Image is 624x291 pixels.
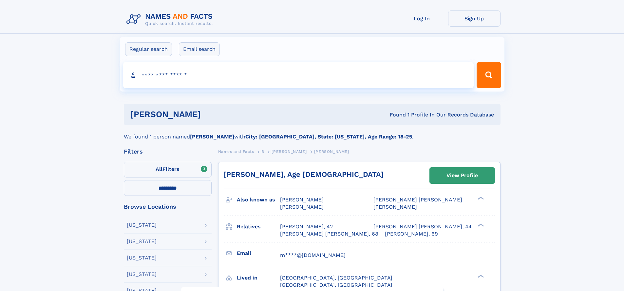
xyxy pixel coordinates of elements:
[476,223,484,227] div: ❯
[127,255,157,260] div: [US_STATE]
[280,197,324,203] span: [PERSON_NAME]
[127,272,157,277] div: [US_STATE]
[476,196,484,200] div: ❯
[261,147,264,156] a: B
[477,62,501,88] button: Search Button
[190,134,234,140] b: [PERSON_NAME]
[237,194,280,205] h3: Also known as
[123,62,474,88] input: search input
[245,134,412,140] b: City: [GEOGRAPHIC_DATA], State: [US_STATE], Age Range: 18-25
[237,221,280,232] h3: Relatives
[261,149,264,154] span: B
[396,10,448,27] a: Log In
[295,111,494,118] div: Found 1 Profile In Our Records Database
[124,10,218,28] img: Logo Names and Facts
[127,222,157,228] div: [US_STATE]
[156,166,162,172] span: All
[373,204,417,210] span: [PERSON_NAME]
[476,274,484,278] div: ❯
[272,149,307,154] span: [PERSON_NAME]
[124,125,501,141] div: We found 1 person named with .
[125,42,172,56] label: Regular search
[385,230,438,238] a: [PERSON_NAME], 69
[237,248,280,259] h3: Email
[280,282,392,288] span: [GEOGRAPHIC_DATA], [GEOGRAPHIC_DATA]
[124,204,212,210] div: Browse Locations
[124,162,212,177] label: Filters
[272,147,307,156] a: [PERSON_NAME]
[430,168,495,183] a: View Profile
[127,239,157,244] div: [US_STATE]
[179,42,220,56] label: Email search
[280,275,392,281] span: [GEOGRAPHIC_DATA], [GEOGRAPHIC_DATA]
[218,147,254,156] a: Names and Facts
[280,230,378,238] a: [PERSON_NAME] [PERSON_NAME], 68
[446,168,478,183] div: View Profile
[224,170,384,178] a: [PERSON_NAME], Age [DEMOGRAPHIC_DATA]
[124,149,212,155] div: Filters
[237,272,280,283] h3: Lived in
[373,197,462,203] span: [PERSON_NAME] [PERSON_NAME]
[280,204,324,210] span: [PERSON_NAME]
[314,149,349,154] span: [PERSON_NAME]
[448,10,501,27] a: Sign Up
[280,223,333,230] a: [PERSON_NAME], 42
[130,110,295,118] h1: [PERSON_NAME]
[373,223,472,230] a: [PERSON_NAME] [PERSON_NAME], 44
